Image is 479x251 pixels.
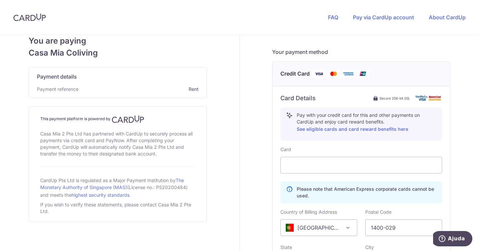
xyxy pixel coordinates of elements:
[365,209,392,215] label: Postal Code
[37,86,79,93] span: Payment reference
[297,126,408,132] a: See eligible cards and card reward benefits here
[280,244,292,251] label: State
[353,14,414,21] a: Pay via CardUp account
[297,112,436,133] p: Pay with your credit card for this and other payments on CardUp and enjoy card reward benefits.
[433,231,472,248] iframe: Abre um widget para que você possa encontrar mais informações
[40,129,195,158] div: Casa Mia 2 Pte Ltd has partnered with CardUp to securely process all payments via credit card and...
[280,209,337,215] label: Country of Billing Address
[297,186,436,199] p: Please note that American Express corporate cards cannot be used.
[40,115,195,123] h4: This payment platform is powered by
[72,192,129,198] a: highest security standards
[342,70,355,78] img: American Express
[29,35,207,47] span: You are paying
[40,200,195,216] div: If you wish to verify these statements, please contact Casa Mia 2 Pte Ltd.
[81,86,199,93] span: Rent
[37,73,77,81] span: Payment details
[280,94,316,102] h6: Card Details
[327,70,340,78] img: Mastercard
[29,47,207,59] span: Casa Mia Coliving
[272,48,450,56] h5: Your payment method
[112,115,144,123] img: CardUp
[40,175,195,200] div: CardUp Pte Ltd is regulated as a Major Payment Institution by (License no.: PS20200484) and meets...
[380,96,410,101] span: Secure 256-bit SSL
[280,70,310,78] span: Credit Card
[312,70,326,78] img: Visa
[280,146,291,153] label: Card
[429,14,466,21] a: About CardUp
[365,219,442,236] input: Example 123456
[328,14,338,21] a: FAQ
[356,70,370,78] img: Union Pay
[286,161,436,169] iframe: Secure card payment input frame
[415,95,442,101] img: card secure
[280,219,357,236] span: Portugal
[365,244,374,251] label: City
[281,220,357,236] span: Portugal
[13,13,46,21] img: CardUp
